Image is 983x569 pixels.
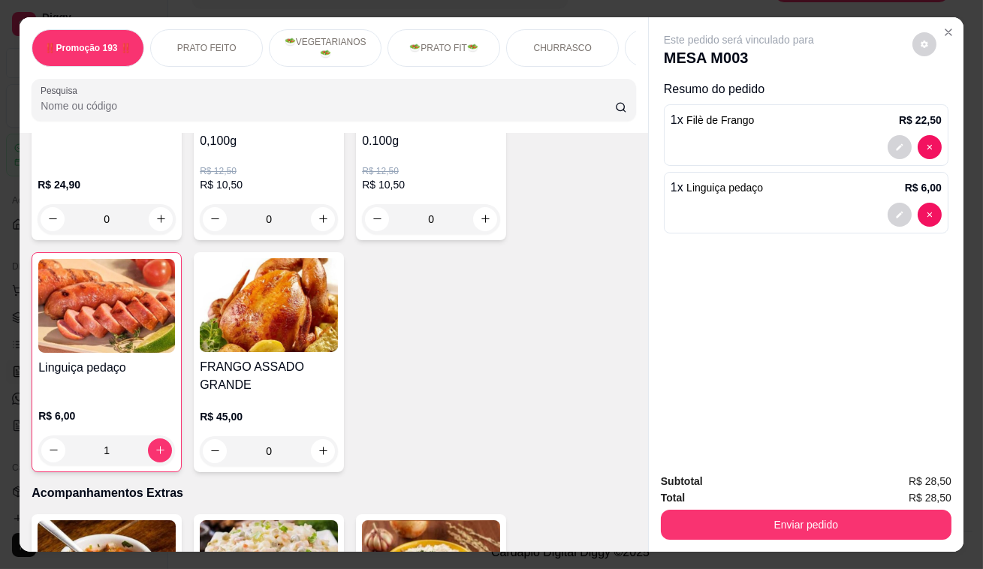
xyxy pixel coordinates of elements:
[365,207,389,231] button: decrease-product-quantity
[200,177,338,192] p: R$ 10,50
[918,203,942,227] button: decrease-product-quantity
[671,111,755,129] p: 1 x
[909,489,951,506] span: R$ 28,50
[41,438,65,462] button: decrease-product-quantity
[311,439,335,463] button: increase-product-quantity
[899,113,942,128] p: R$ 22,50
[38,359,175,377] h4: Linguiça pedaço
[664,32,814,47] p: Este pedido será vinculado para
[177,42,237,54] p: PRATO FEITO
[41,207,65,231] button: decrease-product-quantity
[282,36,369,60] p: 🥗VEGETARIANOS🥗
[38,259,175,353] img: product-image
[149,207,173,231] button: increase-product-quantity
[918,135,942,159] button: decrease-product-quantity
[362,177,500,192] p: R$ 10,50
[38,177,176,192] p: R$ 24,90
[661,510,951,540] button: Enviar pedido
[200,409,338,424] p: R$ 45,00
[661,492,685,504] strong: Total
[686,114,754,126] span: Filè de Frango
[200,165,338,177] p: R$ 12,50
[661,475,703,487] strong: Subtotal
[148,438,172,462] button: increase-product-quantity
[888,135,912,159] button: decrease-product-quantity
[409,42,478,54] p: 🥗PRATO FIT🥗
[936,20,960,44] button: Close
[905,180,942,195] p: R$ 6,00
[38,408,175,423] p: R$ 6,00
[32,484,636,502] p: Acompanhamentos Extras
[534,42,592,54] p: CHURRASCO
[473,207,497,231] button: increase-product-quantity
[912,32,936,56] button: decrease-product-quantity
[200,258,338,352] img: product-image
[45,42,131,54] p: ‼️Promoção 193 ‼️
[686,182,763,194] span: Linguiça pedaço
[41,98,615,113] input: Pesquisa
[203,439,227,463] button: decrease-product-quantity
[362,165,500,177] p: R$ 12,50
[41,84,83,97] label: Pesquisa
[203,207,227,231] button: decrease-product-quantity
[671,179,763,197] p: 1 x
[664,47,814,68] p: MESA M003
[311,207,335,231] button: increase-product-quantity
[664,80,948,98] p: Resumo do pedido
[200,358,338,394] h4: FRANGO ASSADO GRANDE
[888,203,912,227] button: decrease-product-quantity
[909,473,951,489] span: R$ 28,50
